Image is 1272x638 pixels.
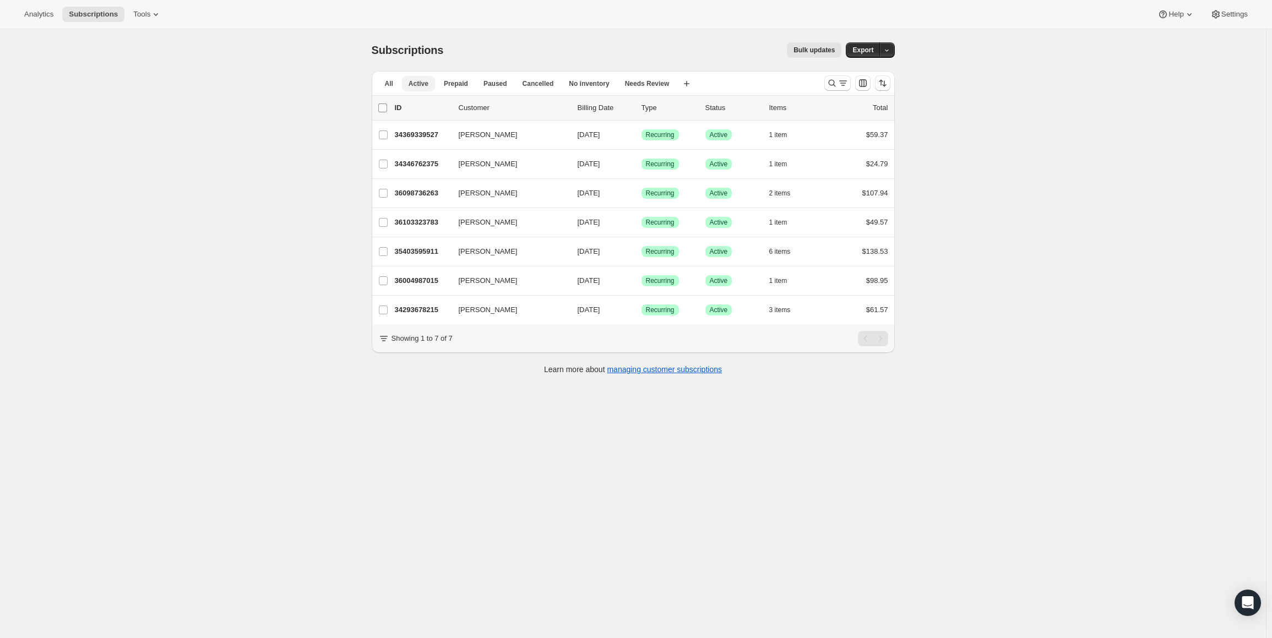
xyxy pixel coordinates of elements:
[769,189,791,198] span: 2 items
[578,218,600,226] span: [DATE]
[395,156,888,172] div: 34346762375[PERSON_NAME][DATE]SuccessRecurringSuccessActive1 item$24.79
[459,217,518,228] span: [PERSON_NAME]
[459,159,518,170] span: [PERSON_NAME]
[459,188,518,199] span: [PERSON_NAME]
[395,244,888,259] div: 35403595911[PERSON_NAME][DATE]SuccessRecurringSuccessActive6 items$138.53
[569,79,609,88] span: No inventory
[769,215,800,230] button: 1 item
[395,127,888,143] div: 34369339527[PERSON_NAME][DATE]SuccessRecurringSuccessActive1 item$59.37
[24,10,53,19] span: Analytics
[769,102,824,113] div: Items
[866,218,888,226] span: $49.57
[862,189,888,197] span: $107.94
[395,129,450,140] p: 34369339527
[392,333,453,344] p: Showing 1 to 7 of 7
[710,218,728,227] span: Active
[710,276,728,285] span: Active
[578,102,633,113] p: Billing Date
[578,160,600,168] span: [DATE]
[409,79,428,88] span: Active
[769,218,787,227] span: 1 item
[1204,7,1254,22] button: Settings
[578,306,600,314] span: [DATE]
[769,302,803,318] button: 3 items
[483,79,507,88] span: Paused
[395,186,888,201] div: 36098736263[PERSON_NAME][DATE]SuccessRecurringSuccessActive2 items$107.94
[875,75,890,91] button: Sort the results
[710,130,728,139] span: Active
[1221,10,1248,19] span: Settings
[395,159,450,170] p: 34346762375
[769,186,803,201] button: 2 items
[395,217,450,228] p: 36103323783
[855,75,871,91] button: Customize table column order and visibility
[452,243,562,260] button: [PERSON_NAME]
[452,155,562,173] button: [PERSON_NAME]
[444,79,468,88] span: Prepaid
[646,247,675,256] span: Recurring
[625,79,670,88] span: Needs Review
[578,130,600,139] span: [DATE]
[372,44,444,56] span: Subscriptions
[133,10,150,19] span: Tools
[459,102,569,113] p: Customer
[578,276,600,285] span: [DATE]
[873,102,888,113] p: Total
[642,102,697,113] div: Type
[459,129,518,140] span: [PERSON_NAME]
[769,160,787,168] span: 1 item
[452,126,562,144] button: [PERSON_NAME]
[395,188,450,199] p: 36098736263
[646,306,675,314] span: Recurring
[385,79,393,88] span: All
[395,102,450,113] p: ID
[793,46,835,54] span: Bulk updates
[646,276,675,285] span: Recurring
[858,331,888,346] nav: Pagination
[769,127,800,143] button: 1 item
[395,102,888,113] div: IDCustomerBilling DateTypeStatusItemsTotal
[395,246,450,257] p: 35403595911
[69,10,118,19] span: Subscriptions
[769,273,800,288] button: 1 item
[710,247,728,256] span: Active
[62,7,124,22] button: Subscriptions
[459,246,518,257] span: [PERSON_NAME]
[846,42,880,58] button: Export
[578,189,600,197] span: [DATE]
[769,244,803,259] button: 6 items
[787,42,841,58] button: Bulk updates
[452,301,562,319] button: [PERSON_NAME]
[646,218,675,227] span: Recurring
[452,214,562,231] button: [PERSON_NAME]
[452,184,562,202] button: [PERSON_NAME]
[395,275,450,286] p: 36004987015
[862,247,888,255] span: $138.53
[395,304,450,315] p: 34293678215
[578,247,600,255] span: [DATE]
[678,76,695,91] button: Create new view
[452,272,562,290] button: [PERSON_NAME]
[646,130,675,139] span: Recurring
[523,79,554,88] span: Cancelled
[1151,7,1201,22] button: Help
[395,215,888,230] div: 36103323783[PERSON_NAME][DATE]SuccessRecurringSuccessActive1 item$49.57
[1235,590,1261,616] div: Open Intercom Messenger
[866,276,888,285] span: $98.95
[769,130,787,139] span: 1 item
[769,276,787,285] span: 1 item
[395,273,888,288] div: 36004987015[PERSON_NAME][DATE]SuccessRecurringSuccessActive1 item$98.95
[710,306,728,314] span: Active
[769,247,791,256] span: 6 items
[769,156,800,172] button: 1 item
[607,365,722,374] a: managing customer subscriptions
[18,7,60,22] button: Analytics
[710,160,728,168] span: Active
[824,75,851,91] button: Search and filter results
[852,46,873,54] span: Export
[710,189,728,198] span: Active
[459,304,518,315] span: [PERSON_NAME]
[459,275,518,286] span: [PERSON_NAME]
[127,7,168,22] button: Tools
[769,306,791,314] span: 3 items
